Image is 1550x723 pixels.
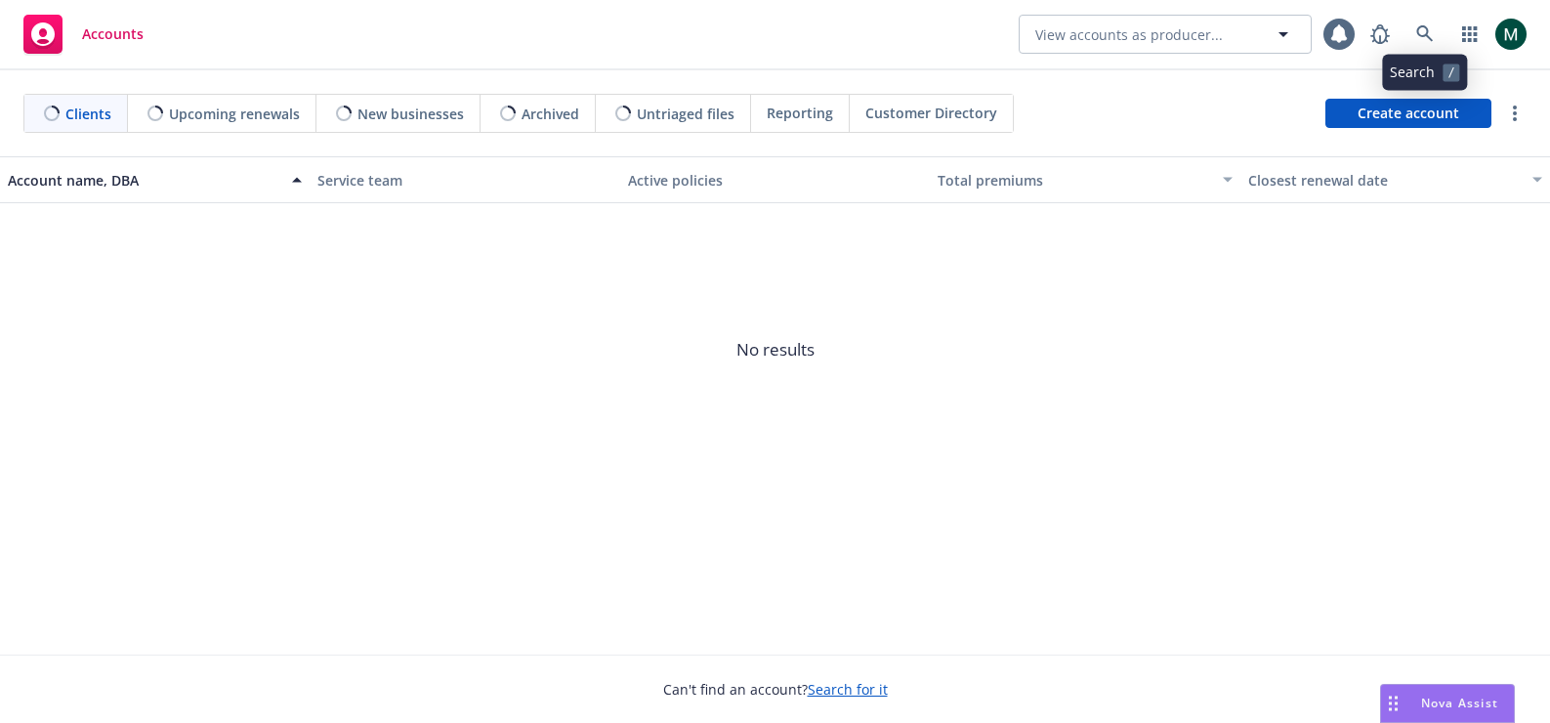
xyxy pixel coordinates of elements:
[620,156,930,203] button: Active policies
[1019,15,1312,54] button: View accounts as producer...
[1035,24,1223,45] span: View accounts as producer...
[1450,15,1489,54] a: Switch app
[16,7,151,62] a: Accounts
[663,679,888,700] span: Can't find an account?
[637,104,734,124] span: Untriaged files
[767,103,833,123] span: Reporting
[1248,170,1521,191] div: Closest renewal date
[1381,685,1405,722] div: Drag to move
[1495,19,1527,50] img: photo
[1405,15,1445,54] a: Search
[1325,99,1491,128] a: Create account
[82,26,144,42] span: Accounts
[628,170,922,191] div: Active policies
[1380,684,1515,723] button: Nova Assist
[310,156,619,203] button: Service team
[317,170,611,191] div: Service team
[865,103,997,123] span: Customer Directory
[1361,15,1400,54] a: Report a Bug
[1240,156,1550,203] button: Closest renewal date
[65,104,111,124] span: Clients
[938,170,1210,191] div: Total premiums
[930,156,1239,203] button: Total premiums
[8,170,280,191] div: Account name, DBA
[522,104,579,124] span: Archived
[357,104,464,124] span: New businesses
[808,680,888,699] a: Search for it
[1503,102,1527,125] a: more
[1421,695,1498,711] span: Nova Assist
[1358,95,1459,132] span: Create account
[169,104,300,124] span: Upcoming renewals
